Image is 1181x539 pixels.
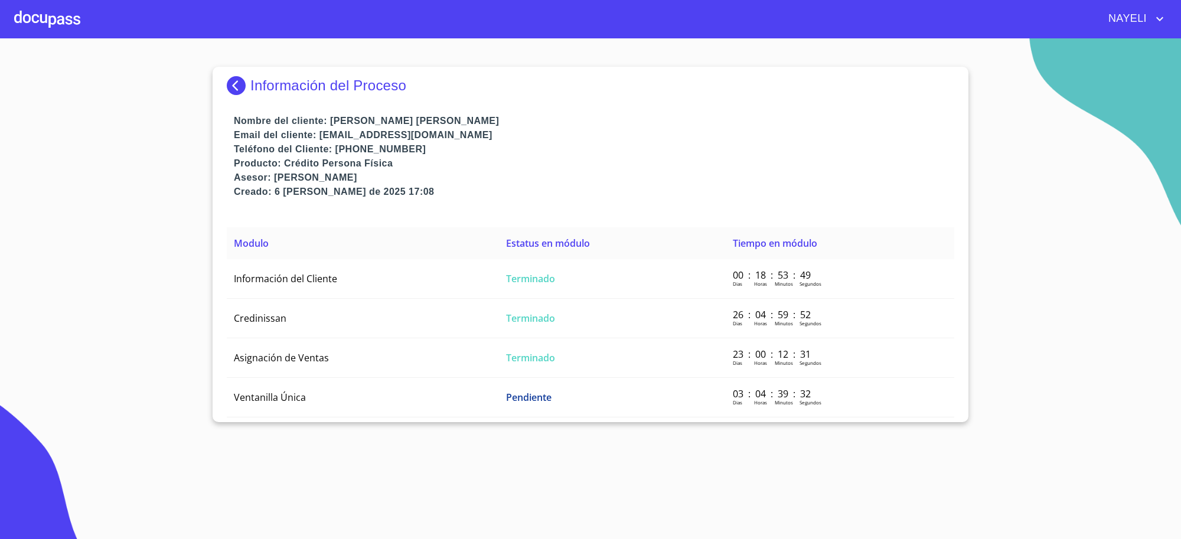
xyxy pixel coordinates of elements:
p: Email del cliente: [EMAIL_ADDRESS][DOMAIN_NAME] [234,128,954,142]
p: Nombre del cliente: [PERSON_NAME] [PERSON_NAME] [234,114,954,128]
p: Minutos [775,399,793,406]
p: Creado: 6 [PERSON_NAME] de 2025 17:08 [234,185,954,199]
p: 23 : 00 : 12 : 31 [733,348,813,361]
span: Modulo [234,237,269,250]
p: Horas [754,399,767,406]
p: Minutos [775,320,793,326]
span: Terminado [506,351,555,364]
p: Minutos [775,280,793,287]
p: Dias [733,320,742,326]
div: Información del Proceso [227,76,954,95]
p: Dias [733,360,742,366]
p: Dias [733,280,742,287]
p: Segundos [800,360,821,366]
span: Credinissan [234,312,286,325]
span: Asignación de Ventas [234,351,329,364]
p: 00 : 18 : 53 : 49 [733,269,813,282]
p: Dias [733,399,742,406]
img: Docupass spot blue [227,76,250,95]
p: Producto: Crédito Persona Física [234,156,954,171]
p: 26 : 04 : 59 : 52 [733,308,813,321]
button: account of current user [1100,9,1167,28]
p: Horas [754,280,767,287]
p: Segundos [800,399,821,406]
p: Minutos [775,360,793,366]
span: Estatus en módulo [506,237,590,250]
span: Tiempo en módulo [733,237,817,250]
p: Teléfono del Cliente: [PHONE_NUMBER] [234,142,954,156]
span: Terminado [506,312,555,325]
span: Ventanilla Única [234,391,306,404]
span: Pendiente [506,391,552,404]
span: Información del Cliente [234,272,337,285]
p: Asesor: [PERSON_NAME] [234,171,954,185]
p: Horas [754,360,767,366]
p: Segundos [800,280,821,287]
p: Horas [754,320,767,326]
p: Información del Proceso [250,77,406,94]
p: 03 : 04 : 39 : 32 [733,387,813,400]
span: NAYELI [1100,9,1153,28]
p: Segundos [800,320,821,326]
span: Terminado [506,272,555,285]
